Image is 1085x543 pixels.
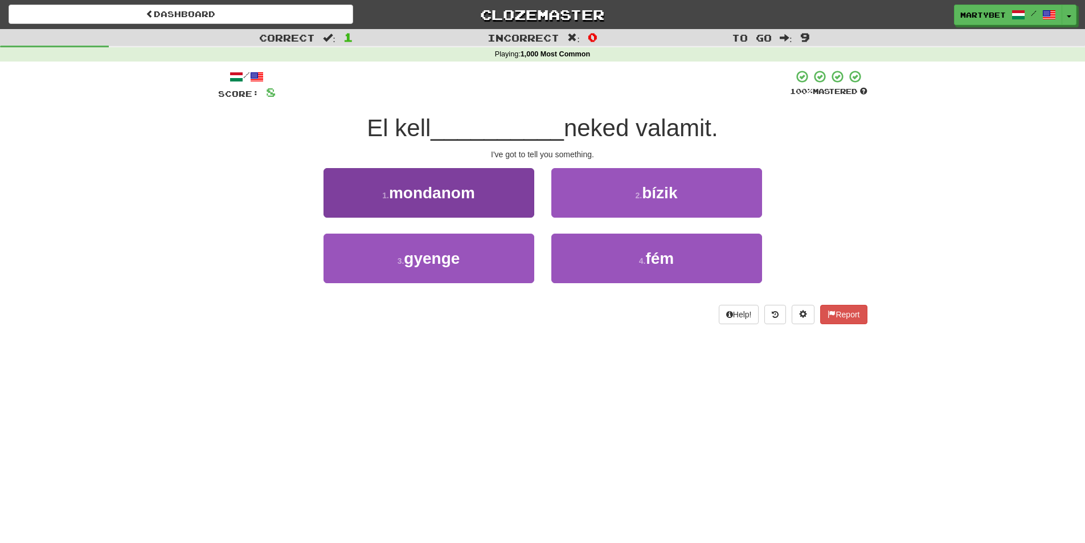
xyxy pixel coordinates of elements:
span: Incorrect [488,32,559,43]
small: 2 . [636,191,642,200]
small: 4 . [639,256,646,266]
span: Correct [259,32,315,43]
span: / [1031,9,1037,17]
span: : [323,33,335,43]
button: Report [820,305,867,324]
span: bízik [642,184,677,202]
a: Dashboard [9,5,353,24]
span: : [567,33,580,43]
button: 1.mondanom [324,168,534,218]
button: Round history (alt+y) [764,305,786,324]
span: 100 % [790,87,813,96]
span: To go [732,32,772,43]
span: Martybet [960,10,1006,20]
span: 0 [588,30,597,44]
a: Clozemaster [370,5,715,25]
div: Mastered [790,87,867,97]
span: neked valamit. [564,115,718,141]
button: 2.bízik [551,168,762,218]
small: 1 . [382,191,389,200]
div: / [218,70,276,84]
a: Martybet / [954,5,1062,25]
span: fém [645,250,674,267]
span: mondanom [389,184,475,202]
span: 1 [343,30,353,44]
strong: 1,000 Most Common [521,50,590,58]
small: 3 . [398,256,404,266]
button: Help! [719,305,759,324]
button: 3.gyenge [324,234,534,283]
span: gyenge [404,250,460,267]
button: 4.fém [551,234,762,283]
span: : [780,33,792,43]
span: El kell [367,115,431,141]
span: 9 [800,30,810,44]
span: 8 [266,85,276,99]
div: I've got to tell you something. [218,149,867,160]
span: __________ [431,115,564,141]
span: Score: [218,89,259,99]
